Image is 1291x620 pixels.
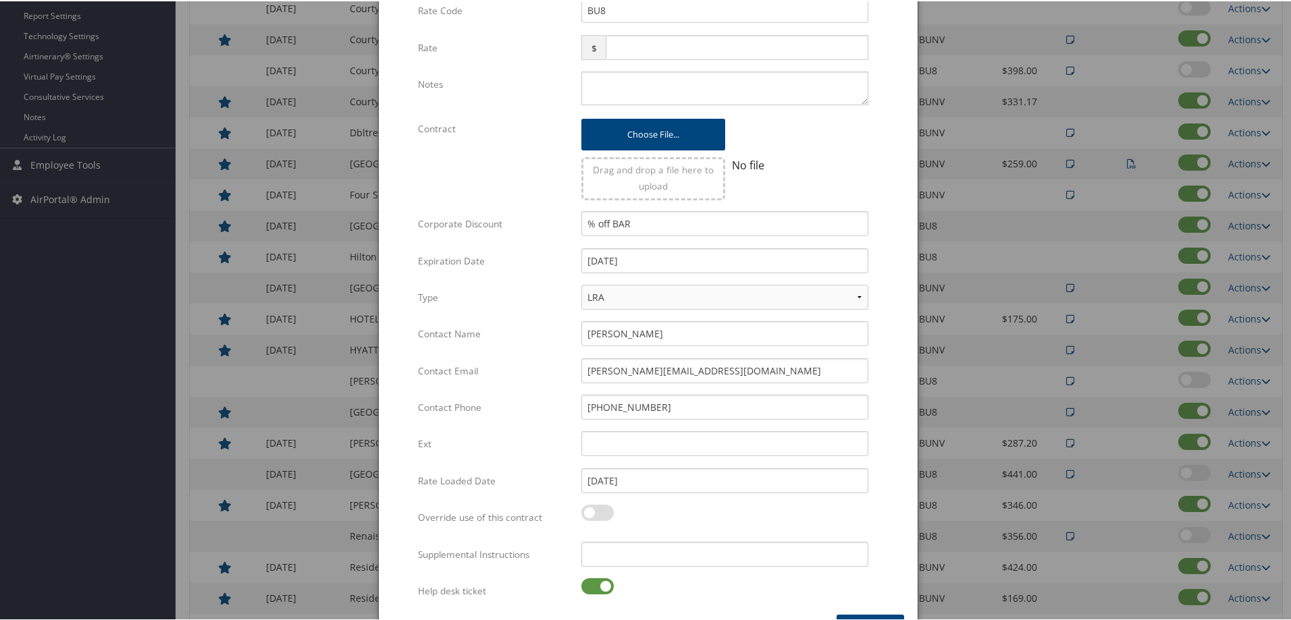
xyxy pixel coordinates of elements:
[418,115,571,140] label: Contract
[732,157,764,171] span: No file
[418,503,571,529] label: Override use of this contract
[418,540,571,566] label: Supplemental Instructions
[418,357,571,383] label: Contact Email
[418,430,571,455] label: Ext
[418,320,571,345] label: Contact Name
[418,70,571,96] label: Notes
[418,247,571,273] label: Expiration Date
[418,283,571,309] label: Type
[581,34,605,59] span: $
[418,210,571,235] label: Corporate Discount
[593,162,714,191] span: Drag and drop a file here to upload
[418,34,571,59] label: Rate
[418,393,571,419] label: Contact Phone
[418,467,571,492] label: Rate Loaded Date
[418,577,571,602] label: Help desk ticket
[581,393,868,418] input: (___) ___-____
